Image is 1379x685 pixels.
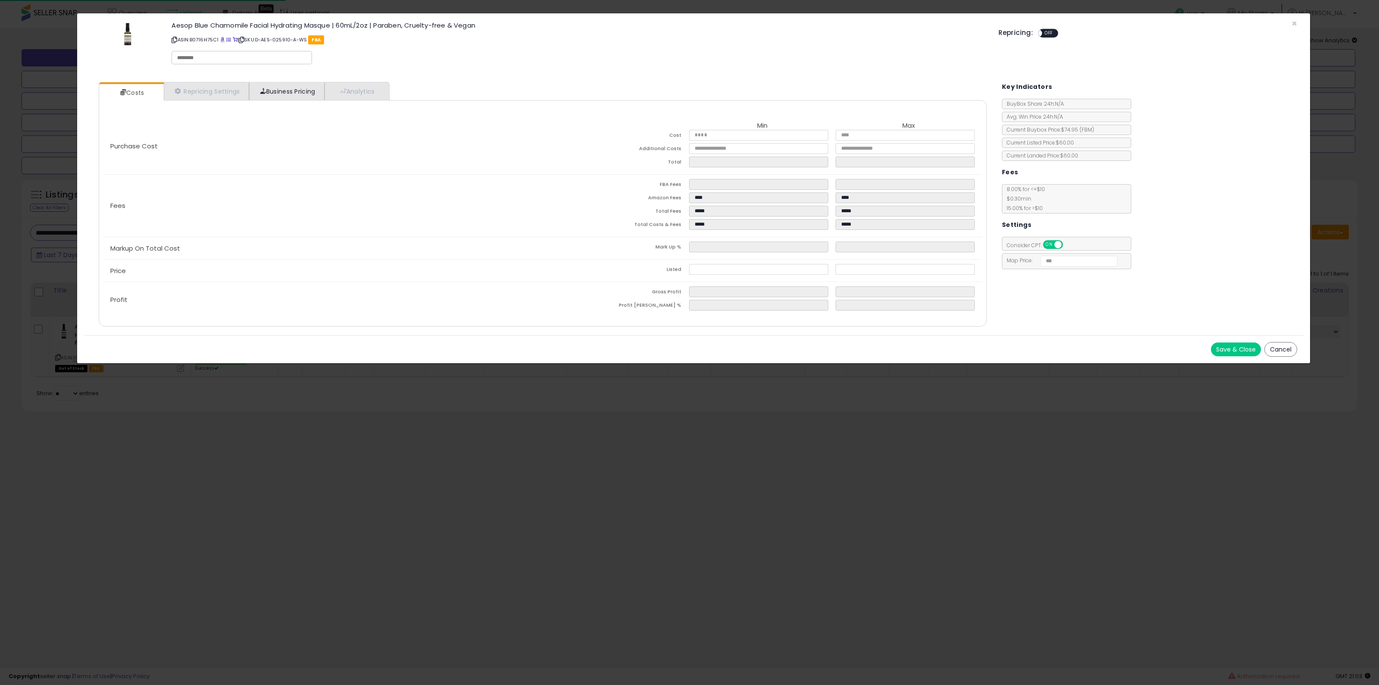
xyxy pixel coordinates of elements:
span: Current Listed Price: $60.00 [1002,139,1074,146]
p: Fees [103,202,543,209]
td: FBA Fees [543,179,689,192]
span: OFF [1042,30,1056,37]
p: Purchase Cost [103,143,543,150]
td: Total Fees [543,206,689,219]
span: 8.00 % for <= $10 [1002,185,1045,212]
span: $0.30 min [1002,195,1031,202]
span: Current Landed Price: $60.00 [1002,152,1078,159]
span: × [1292,17,1297,30]
h5: Settings [1002,220,1031,230]
td: Profit [PERSON_NAME] % [543,300,689,313]
td: Additional Costs [543,143,689,157]
span: 15.00 % for > $10 [1002,204,1043,212]
button: Cancel [1264,342,1297,357]
h3: Aesop Blue Chamomile Facial Hydrating Masque | 60mL/2oz | Paraben, Cruelty-free & Vegan [172,22,986,28]
td: Total Costs & Fees [543,219,689,233]
a: Your listing only [233,36,237,43]
span: FBA [308,35,324,44]
button: Save & Close [1211,342,1261,356]
a: Analytics [324,82,388,100]
span: BuyBox Share 24h: N/A [1002,100,1064,107]
th: Max [836,122,982,130]
p: Price [103,267,543,274]
span: Map Price: [1002,257,1117,264]
td: Mark Up % [543,242,689,255]
td: Amazon Fees [543,192,689,206]
span: OFF [1061,241,1075,248]
a: BuyBox page [220,36,225,43]
span: $74.95 [1061,126,1094,133]
span: Consider CPT: [1002,242,1074,249]
td: Total [543,157,689,170]
a: Repricing Settings [164,82,249,100]
h5: Repricing: [998,29,1033,36]
td: Cost [543,130,689,143]
p: Profit [103,296,543,303]
th: Min [689,122,836,130]
h5: Key Indicators [1002,82,1052,92]
img: 31CE3rkDeOL._SL60_.jpg [115,22,140,48]
p: Markup On Total Cost [103,245,543,252]
a: All offer listings [226,36,231,43]
a: Business Pricing [249,82,324,100]
td: Listed [543,264,689,277]
span: Avg. Win Price 24h: N/A [1002,113,1063,120]
span: ON [1044,241,1055,248]
h5: Fees [1002,167,1018,178]
p: ASIN: B0716H75C1 | SKU: D-AES-025910-A-WS [172,33,986,47]
span: Current Buybox Price: [1002,126,1094,133]
a: Costs [99,84,163,101]
span: ( FBM ) [1079,126,1094,133]
td: Gross Profit [543,286,689,300]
